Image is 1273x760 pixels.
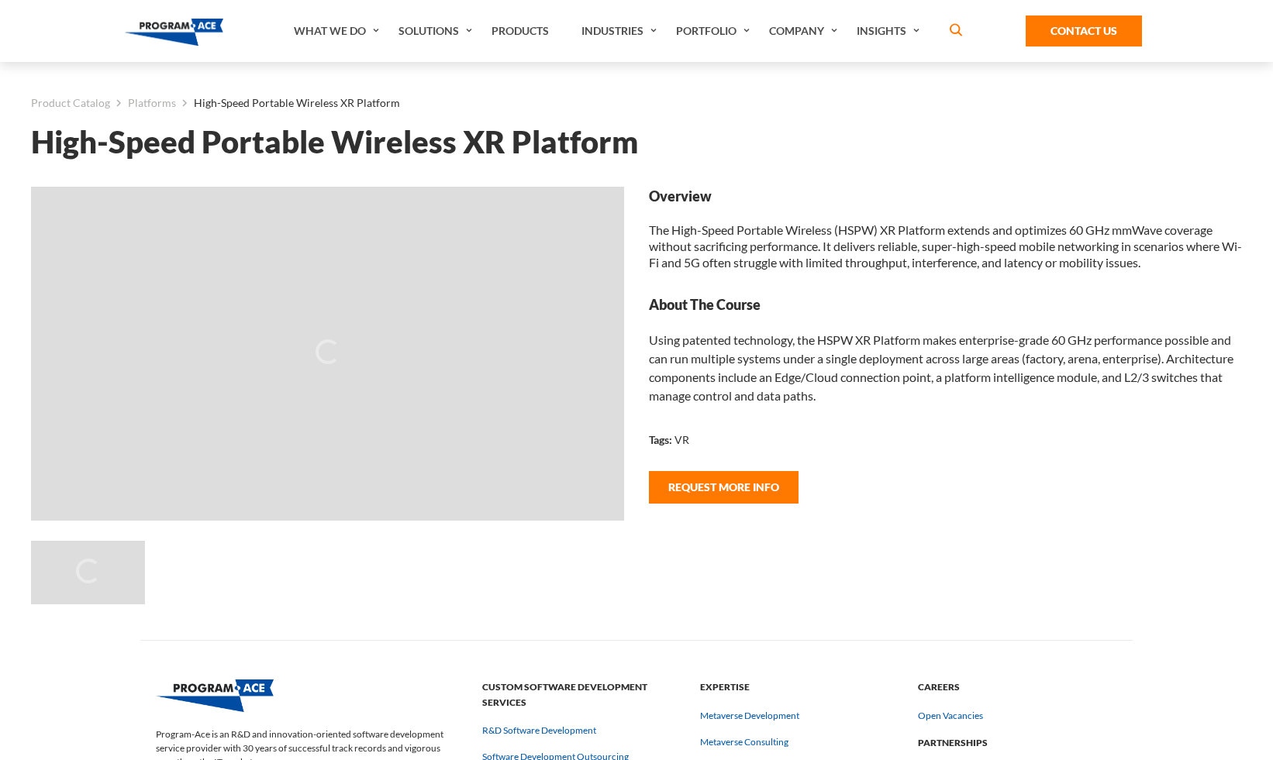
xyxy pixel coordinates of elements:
[649,187,1242,206] strong: Overview
[482,679,681,710] strong: Custom Software Development Services
[31,129,1242,156] h1: High-Speed Portable Wireless XR Platform
[649,295,1242,315] strong: About The Course
[918,735,1117,751] strong: Partnerships
[918,709,983,723] a: Open Vacancies
[674,432,689,448] p: VR
[156,679,274,712] img: Program-Ace
[700,709,799,723] a: Metaverse Development
[700,681,899,693] a: Expertise
[649,433,672,446] strong: Tags:
[918,679,1117,695] strong: Careers
[649,222,1242,270] p: The High-Speed Portable Wireless (HSPW) XR Platform extends and optimizes 60 GHz mmWave coverage ...
[482,724,596,738] a: R&D Software Development
[700,735,788,749] a: Metaverse Consulting
[125,19,223,46] img: Program-Ace
[649,331,1242,405] div: Using patented technology, the HSPW XR Platform makes enterprise-grade 60 GHz performance possibl...
[176,93,400,113] li: High-Speed Portable Wireless XR Platform
[482,696,681,708] a: Custom Software Development Services
[1026,15,1142,46] a: Contact Us
[31,93,1242,113] nav: breadcrumb
[700,679,899,695] strong: Expertise
[649,471,799,504] button: Request More Info
[31,93,110,113] a: Product Catalog
[128,93,176,113] a: Platforms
